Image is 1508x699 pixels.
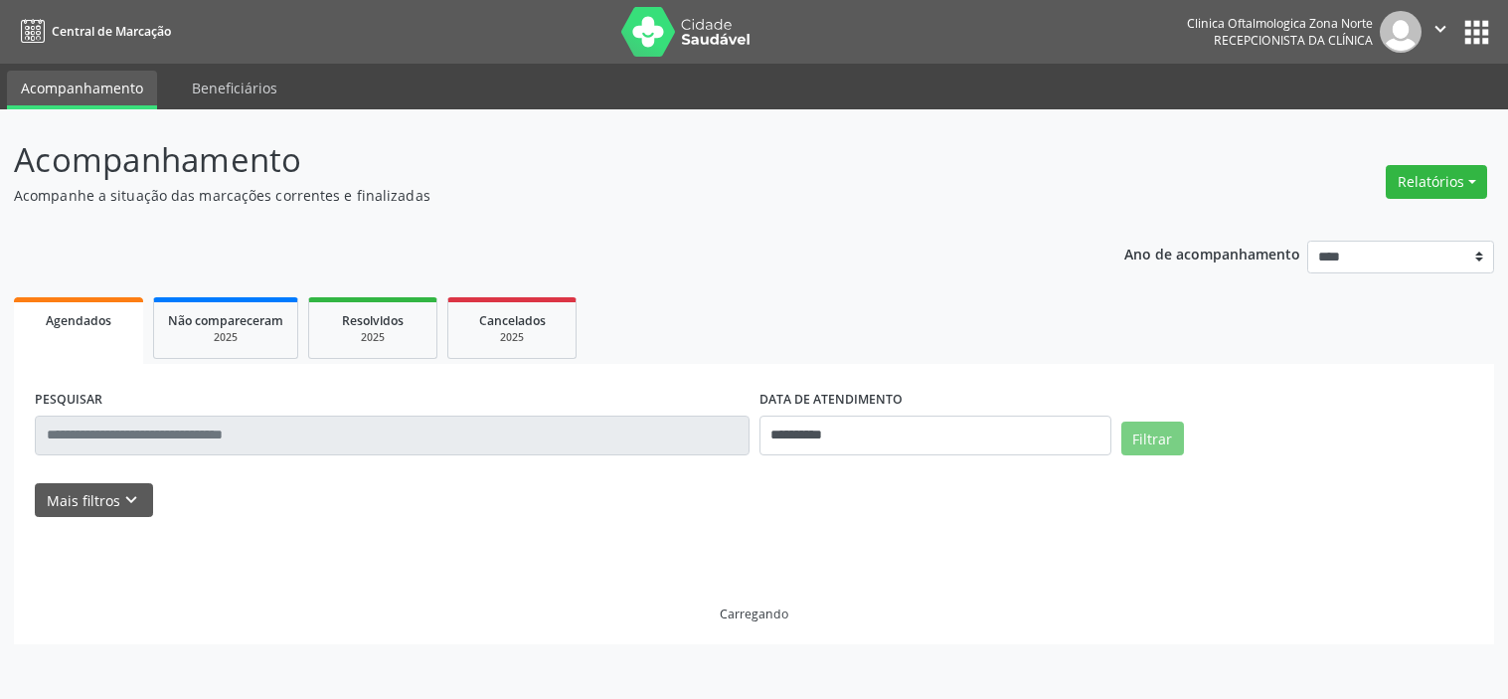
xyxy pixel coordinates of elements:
[35,385,102,416] label: PESQUISAR
[759,385,903,416] label: DATA DE ATENDIMENTO
[323,330,422,345] div: 2025
[720,606,788,622] div: Carregando
[7,71,157,109] a: Acompanhamento
[1187,15,1373,32] div: Clinica Oftalmologica Zona Norte
[1459,15,1494,50] button: apps
[168,312,283,329] span: Não compareceram
[1124,241,1300,265] p: Ano de acompanhamento
[168,330,283,345] div: 2025
[52,23,171,40] span: Central de Marcação
[1121,422,1184,455] button: Filtrar
[342,312,404,329] span: Resolvidos
[479,312,546,329] span: Cancelados
[14,15,171,48] a: Central de Marcação
[14,185,1050,206] p: Acompanhe a situação das marcações correntes e finalizadas
[178,71,291,105] a: Beneficiários
[35,483,153,518] button: Mais filtroskeyboard_arrow_down
[1386,165,1487,199] button: Relatórios
[1429,18,1451,40] i: 
[1422,11,1459,53] button: 
[1214,32,1373,49] span: Recepcionista da clínica
[14,135,1050,185] p: Acompanhamento
[1380,11,1422,53] img: img
[462,330,562,345] div: 2025
[120,489,142,511] i: keyboard_arrow_down
[46,312,111,329] span: Agendados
